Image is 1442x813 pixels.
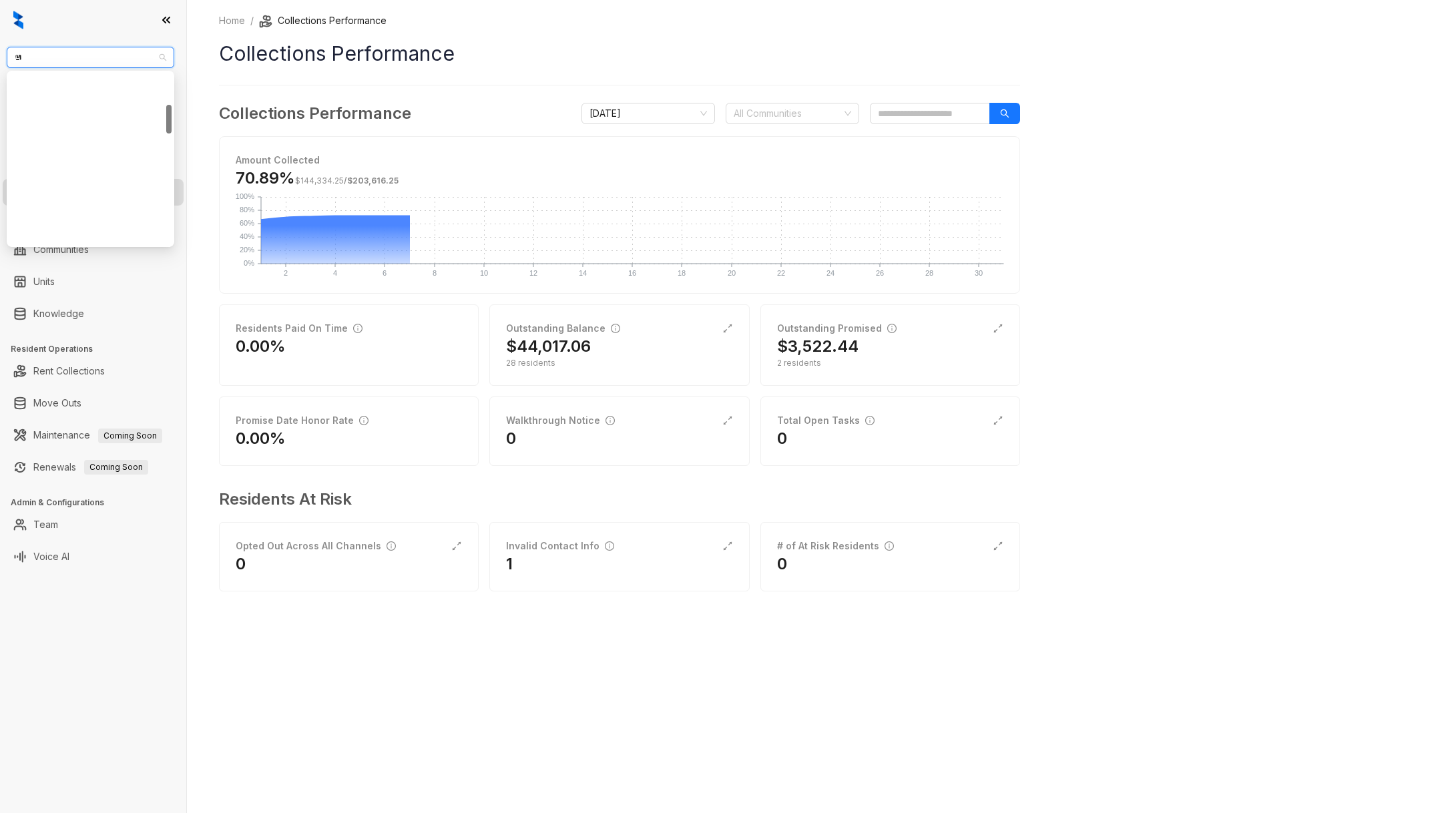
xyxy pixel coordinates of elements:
[236,192,254,200] text: 100%
[1000,109,1009,118] span: search
[33,268,55,295] a: Units
[3,454,184,481] li: Renewals
[993,541,1003,551] span: expand-alt
[250,13,254,28] li: /
[506,321,620,336] div: Outstanding Balance
[628,269,636,277] text: 16
[3,268,184,295] li: Units
[777,336,859,357] h2: $3,522.44
[3,543,184,570] li: Voice AI
[506,413,615,428] div: Walkthrough Notice
[433,269,437,277] text: 8
[606,416,615,425] span: info-circle
[387,541,396,551] span: info-circle
[236,413,369,428] div: Promise Date Honor Rate
[887,324,897,333] span: info-circle
[506,357,732,369] div: 28 residents
[359,416,369,425] span: info-circle
[284,269,288,277] text: 2
[865,416,875,425] span: info-circle
[98,429,162,443] span: Coming Soon
[240,246,254,254] text: 20%
[33,454,148,481] a: RenewalsComing Soon
[506,428,516,449] h2: 0
[777,428,787,449] h2: 0
[777,269,785,277] text: 22
[3,300,184,327] li: Knowledge
[236,168,399,189] h3: 70.89%
[728,269,736,277] text: 20
[219,39,1020,69] h1: Collections Performance
[33,300,84,327] a: Knowledge
[236,428,286,449] h2: 0.00%
[579,269,587,277] text: 14
[33,390,81,417] a: Move Outs
[3,511,184,538] li: Team
[975,269,983,277] text: 30
[993,415,1003,426] span: expand-alt
[451,541,462,551] span: expand-alt
[33,236,89,263] a: Communities
[347,176,399,186] span: $203,616.25
[244,259,254,267] text: 0%
[216,13,248,28] a: Home
[993,323,1003,334] span: expand-alt
[295,176,399,186] span: /
[383,269,387,277] text: 6
[219,487,1009,511] h3: Residents At Risk
[722,323,733,334] span: expand-alt
[611,324,620,333] span: info-circle
[240,219,254,227] text: 60%
[3,422,184,449] li: Maintenance
[236,539,396,553] div: Opted Out Across All Channels
[11,497,186,509] h3: Admin & Configurations
[295,176,344,186] span: $144,334.25
[678,269,686,277] text: 18
[605,541,614,551] span: info-circle
[777,413,875,428] div: Total Open Tasks
[33,543,69,570] a: Voice AI
[506,539,614,553] div: Invalid Contact Info
[236,154,320,166] strong: Amount Collected
[589,103,707,123] span: October 2025
[259,13,387,28] li: Collections Performance
[3,179,184,206] li: Collections
[240,232,254,240] text: 40%
[236,321,363,336] div: Residents Paid On Time
[3,89,184,116] li: Leads
[722,415,733,426] span: expand-alt
[3,147,184,174] li: Leasing
[826,269,834,277] text: 24
[722,541,733,551] span: expand-alt
[353,324,363,333] span: info-circle
[777,553,787,575] h2: 0
[333,269,337,277] text: 4
[3,236,184,263] li: Communities
[925,269,933,277] text: 28
[240,206,254,214] text: 80%
[506,336,591,357] h2: $44,017.06
[236,336,286,357] h2: 0.00%
[480,269,488,277] text: 10
[33,358,105,384] a: Rent Collections
[219,101,411,125] h3: Collections Performance
[84,460,148,475] span: Coming Soon
[3,390,184,417] li: Move Outs
[11,343,186,355] h3: Resident Operations
[876,269,884,277] text: 26
[3,358,184,384] li: Rent Collections
[885,541,894,551] span: info-circle
[15,47,166,67] span: Assett Management
[529,269,537,277] text: 12
[13,11,23,29] img: logo
[777,321,897,336] div: Outstanding Promised
[506,553,513,575] h2: 1
[236,553,246,575] h2: 0
[777,539,894,553] div: # of At Risk Residents
[33,511,58,538] a: Team
[777,357,1003,369] div: 2 residents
